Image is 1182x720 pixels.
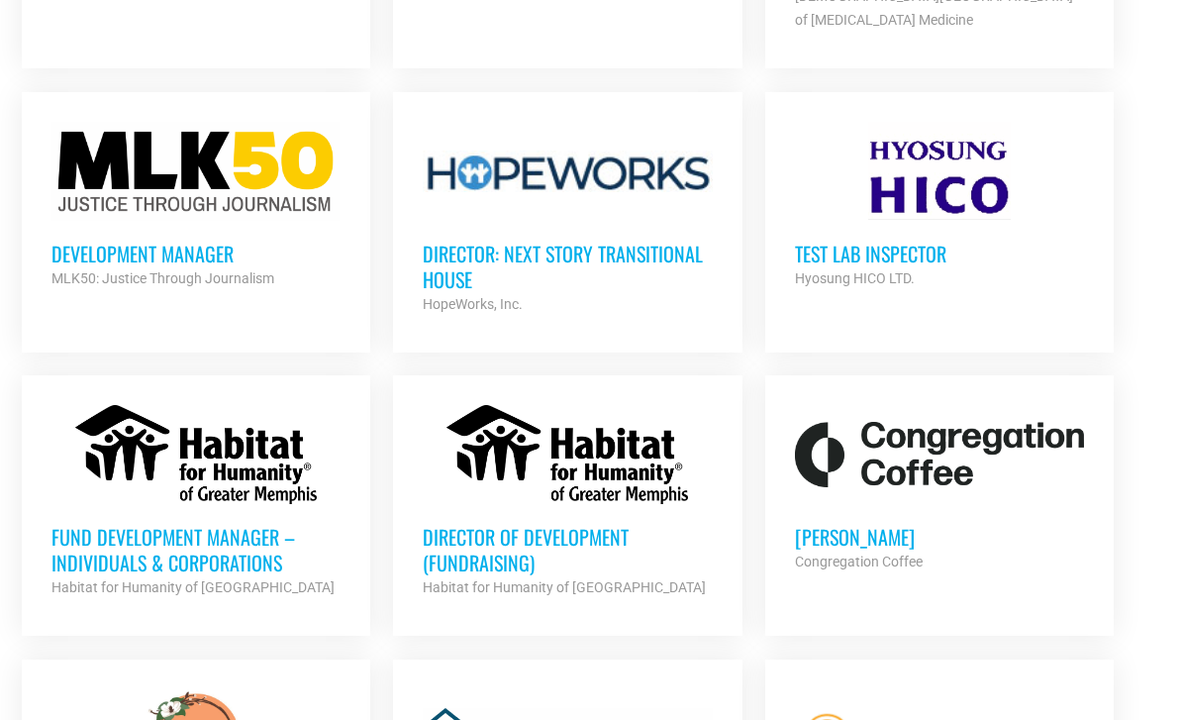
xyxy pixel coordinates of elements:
[423,242,712,293] h3: Director: Next Story Transitional House
[51,271,274,287] strong: MLK50: Justice Through Journalism
[51,580,335,596] strong: Habitat for Humanity of [GEOGRAPHIC_DATA]
[795,242,1084,267] h3: Test Lab Inspector
[51,525,341,576] h3: Fund Development Manager – Individuals & Corporations
[765,93,1114,321] a: Test Lab Inspector Hyosung HICO LTD.
[423,525,712,576] h3: Director of Development (Fundraising)
[795,555,923,570] strong: Congregation Coffee
[51,242,341,267] h3: Development Manager
[795,271,915,287] strong: Hyosung HICO LTD.
[393,376,741,630] a: Director of Development (Fundraising) Habitat for Humanity of [GEOGRAPHIC_DATA]
[393,93,741,347] a: Director: Next Story Transitional House HopeWorks, Inc.
[423,297,523,313] strong: HopeWorks, Inc.
[22,93,370,321] a: Development Manager MLK50: Justice Through Journalism
[795,525,1084,551] h3: [PERSON_NAME]
[765,376,1114,604] a: [PERSON_NAME] Congregation Coffee
[423,580,706,596] strong: Habitat for Humanity of [GEOGRAPHIC_DATA]
[22,376,370,630] a: Fund Development Manager – Individuals & Corporations Habitat for Humanity of [GEOGRAPHIC_DATA]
